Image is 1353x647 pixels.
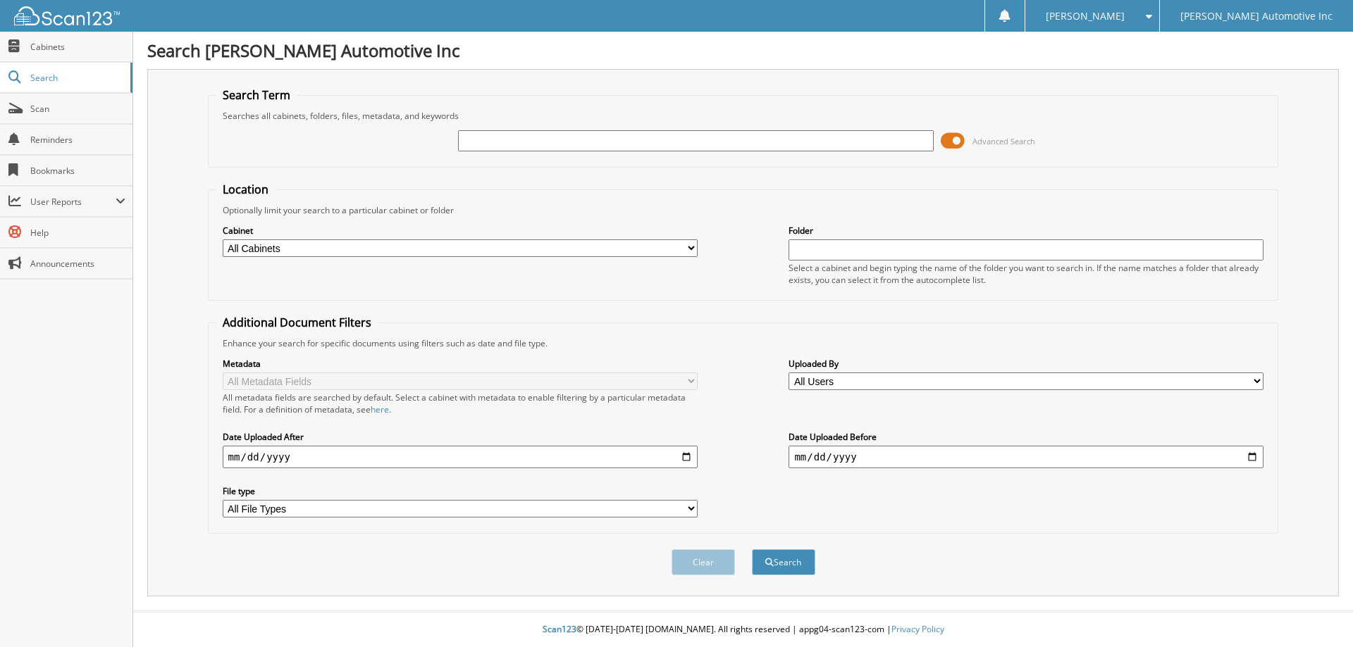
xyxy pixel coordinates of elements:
[371,403,389,415] a: here
[789,262,1264,286] div: Select a cabinet and begin typing the name of the folder you want to search in. If the name match...
[223,391,698,415] div: All metadata fields are searched by default. Select a cabinet with metadata to enable filtering b...
[789,358,1264,370] label: Uploaded By
[216,110,1271,122] div: Searches all cabinets, folders, files, metadata, and keywords
[216,204,1271,216] div: Optionally limit your search to a particular cabinet or folder
[789,431,1264,443] label: Date Uploaded Before
[972,136,1035,146] span: Advanced Search
[216,337,1271,349] div: Enhance your search for specific documents using filters such as date and file type.
[14,6,120,25] img: scan123-logo-white.svg
[216,182,276,197] legend: Location
[30,165,125,177] span: Bookmarks
[1283,579,1353,647] iframe: Chat Widget
[30,103,125,115] span: Scan
[30,134,125,146] span: Reminders
[672,549,735,575] button: Clear
[147,39,1339,62] h1: Search [PERSON_NAME] Automotive Inc
[30,196,116,208] span: User Reports
[223,225,698,237] label: Cabinet
[789,225,1264,237] label: Folder
[223,485,698,497] label: File type
[1046,12,1125,20] span: [PERSON_NAME]
[891,623,944,635] a: Privacy Policy
[30,258,125,270] span: Announcements
[789,446,1264,468] input: end
[30,227,125,239] span: Help
[216,315,378,330] legend: Additional Document Filters
[223,431,698,443] label: Date Uploaded After
[133,613,1353,647] div: © [DATE]-[DATE] [DOMAIN_NAME]. All rights reserved | appg04-scan123-com |
[30,41,125,53] span: Cabinets
[223,446,698,468] input: start
[216,87,297,103] legend: Search Term
[1180,12,1333,20] span: [PERSON_NAME] Automotive Inc
[223,358,698,370] label: Metadata
[30,72,123,84] span: Search
[543,623,576,635] span: Scan123
[752,549,815,575] button: Search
